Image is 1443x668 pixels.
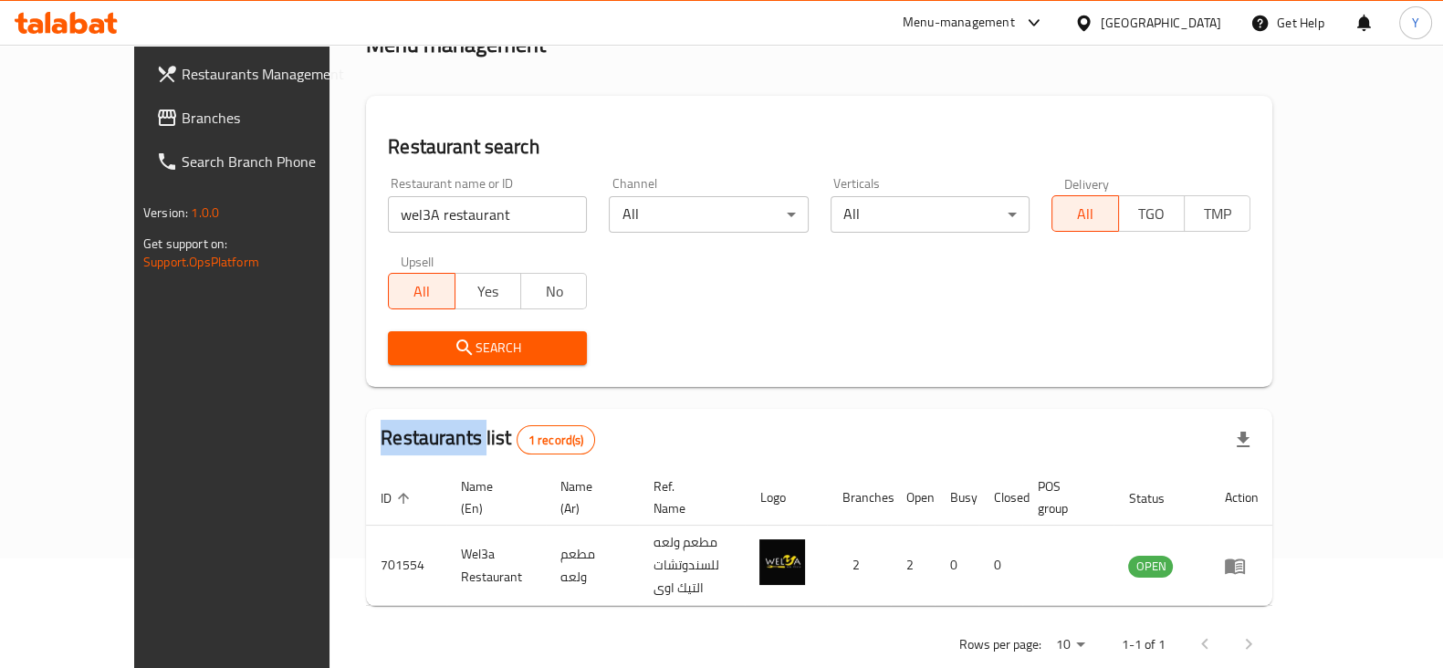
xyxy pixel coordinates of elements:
span: Yes [463,278,514,305]
input: Search for restaurant name or ID.. [388,196,587,233]
td: مطعم ولعه للسندوتشات التيك اوى [639,526,746,606]
p: Rows per page: [958,633,1040,656]
div: Menu [1224,555,1258,577]
h2: Menu management [366,30,546,59]
span: All [1060,201,1111,227]
button: No [520,273,587,309]
span: TMP [1192,201,1243,227]
th: Busy [935,470,978,526]
span: Search [403,337,572,360]
span: 1 record(s) [518,432,595,449]
span: Get support on: [143,232,227,256]
span: Name (En) [461,475,523,519]
h2: Restaurants list [381,424,595,454]
button: TGO [1118,195,1185,232]
table: enhanced table [366,470,1272,606]
span: Ref. Name [654,475,724,519]
th: Open [891,470,935,526]
h2: Restaurant search [388,133,1250,161]
button: All [388,273,455,309]
span: Search Branch Phone [182,151,361,172]
th: Closed [978,470,1022,526]
div: [GEOGRAPHIC_DATA] [1101,13,1221,33]
label: Upsell [401,255,434,267]
span: Branches [182,107,361,129]
a: Search Branch Phone [141,140,375,183]
span: Y [1412,13,1419,33]
a: Restaurants Management [141,52,375,96]
a: Support.OpsPlatform [143,250,259,274]
div: Menu-management [903,12,1015,34]
span: Restaurants Management [182,63,361,85]
td: Wel3a Restaurant [446,526,545,606]
button: TMP [1184,195,1250,232]
th: Action [1209,470,1272,526]
div: Export file [1221,418,1265,462]
span: Status [1128,487,1187,509]
button: Search [388,331,587,365]
th: Logo [745,470,827,526]
a: Branches [141,96,375,140]
label: Delivery [1064,177,1110,190]
td: 2 [891,526,935,606]
div: Total records count [517,425,596,454]
button: Yes [455,273,521,309]
div: Rows per page: [1048,631,1092,659]
div: All [609,196,808,233]
span: POS group [1037,475,1092,519]
span: TGO [1126,201,1177,227]
img: Wel3a Restaurant [759,539,805,585]
th: Branches [827,470,891,526]
button: All [1051,195,1118,232]
td: 2 [827,526,891,606]
span: Version: [143,201,188,224]
td: 0 [978,526,1022,606]
td: مطعم ولعه [546,526,639,606]
span: All [396,278,447,305]
div: All [831,196,1030,233]
div: OPEN [1128,556,1173,578]
span: 1.0.0 [191,201,219,224]
span: Name (Ar) [560,475,617,519]
span: OPEN [1128,556,1173,577]
td: 701554 [366,526,446,606]
span: ID [381,487,415,509]
td: 0 [935,526,978,606]
p: 1-1 of 1 [1121,633,1165,656]
span: No [528,278,580,305]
